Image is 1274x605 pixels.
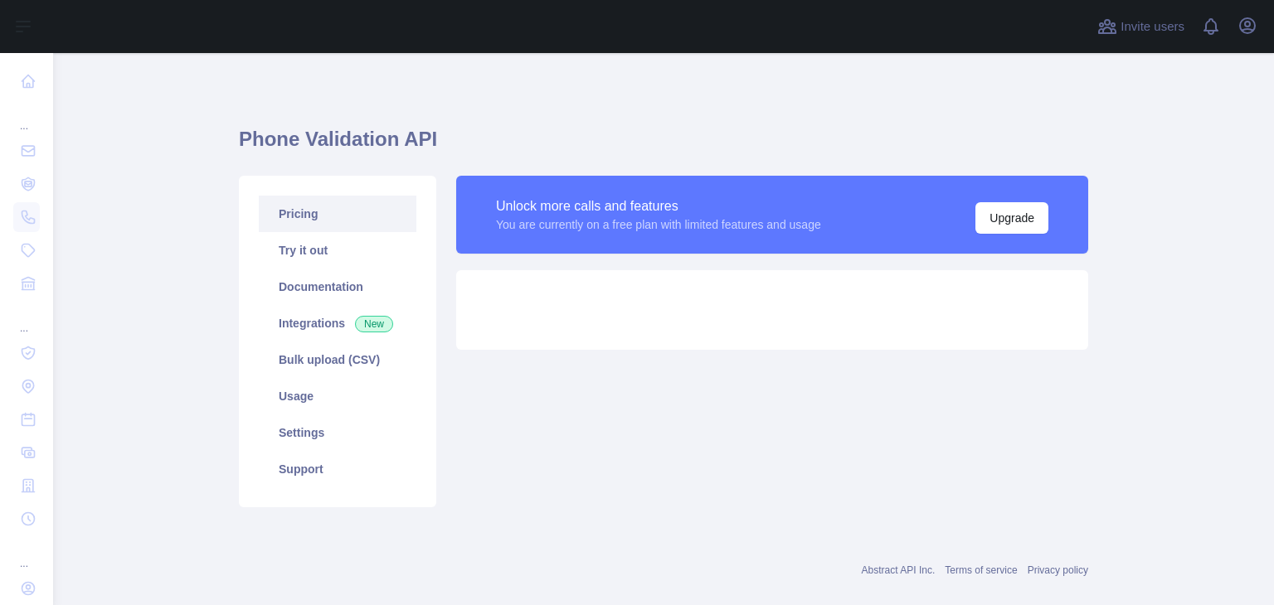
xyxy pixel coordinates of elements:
a: Integrations New [259,305,416,341]
a: Try it out [259,232,416,269]
span: New [355,316,393,332]
a: Settings [259,414,416,451]
div: ... [13,99,40,133]
div: Unlock more calls and features [496,196,821,216]
h1: Phone Validation API [239,126,1088,166]
div: ... [13,537,40,570]
div: You are currently on a free plan with limited features and usage [496,216,821,233]
button: Upgrade [975,202,1048,234]
a: Support [259,451,416,487]
a: Bulk upload (CSV) [259,341,416,378]
a: Abstract API Inc. [862,564,936,576]
a: Documentation [259,269,416,305]
a: Pricing [259,196,416,232]
a: Usage [259,378,416,414]
span: Invite users [1121,17,1184,36]
button: Invite users [1094,13,1188,40]
a: Terms of service [945,564,1017,576]
a: Privacy policy [1028,564,1088,576]
div: ... [13,302,40,335]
